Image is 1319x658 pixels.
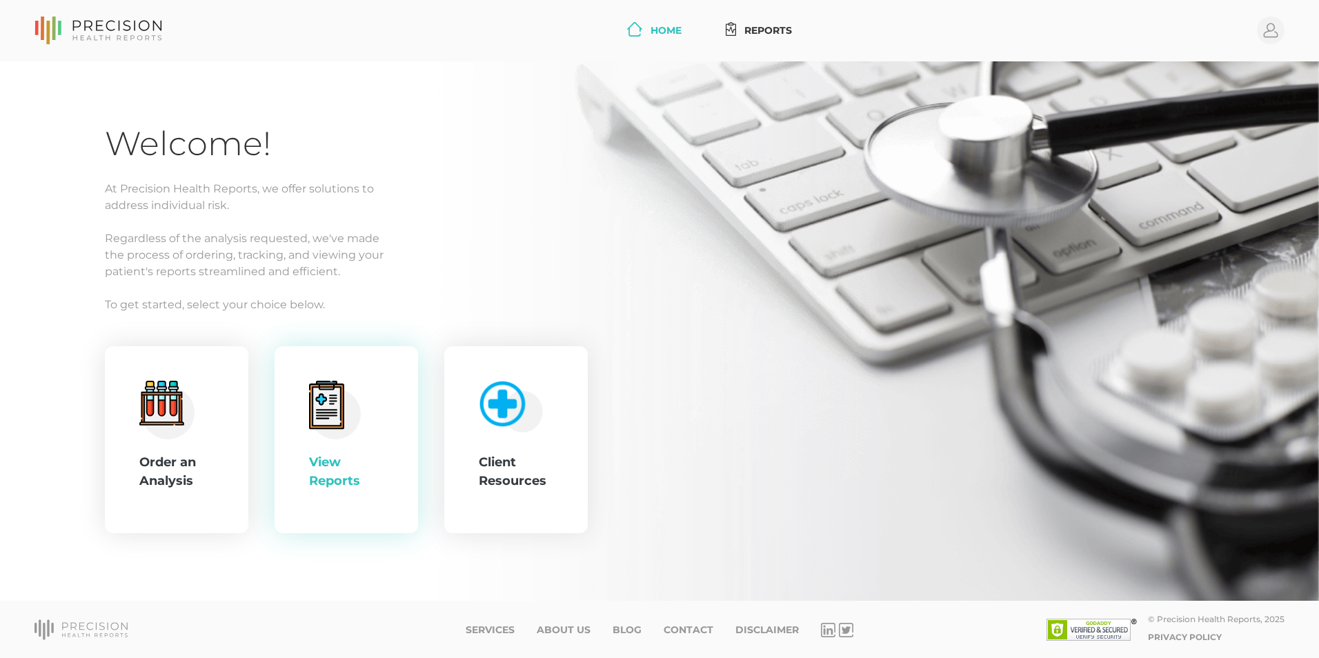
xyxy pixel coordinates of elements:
[613,624,642,636] a: Blog
[664,624,713,636] a: Contact
[466,624,515,636] a: Services
[105,230,1214,280] p: Regardless of the analysis requested, we've made the process of ordering, tracking, and viewing y...
[309,453,384,490] div: View Reports
[537,624,591,636] a: About Us
[1148,614,1285,624] div: © Precision Health Reports, 2025
[105,297,1214,313] p: To get started, select your choice below.
[1047,619,1137,641] img: SSL site seal - click to verify
[139,453,214,490] div: Order an Analysis
[1148,632,1222,642] a: Privacy Policy
[735,624,799,636] a: Disclaimer
[105,123,1214,164] h1: Welcome!
[720,18,798,43] a: Reports
[473,375,544,433] img: client-resource.c5a3b187.png
[622,18,687,43] a: Home
[479,453,553,490] div: Client Resources
[105,181,1214,214] p: At Precision Health Reports, we offer solutions to address individual risk.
